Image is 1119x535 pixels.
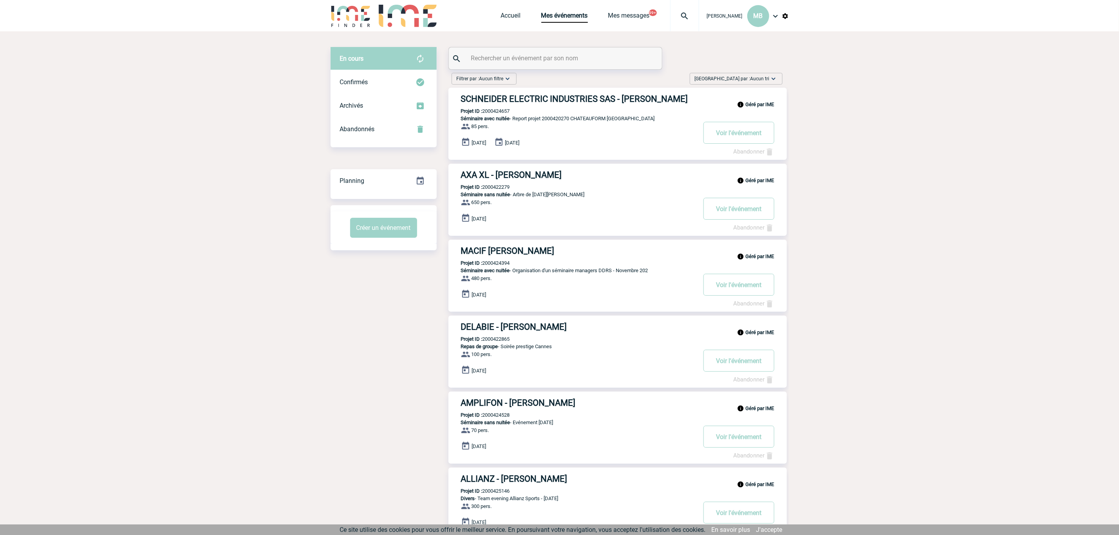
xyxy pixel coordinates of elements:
img: IME-Finder [331,5,371,27]
span: Confirmés [340,78,368,86]
b: Projet ID : [461,336,483,342]
a: J'accepte [756,526,783,533]
span: 70 pers. [472,428,489,434]
button: Voir l'événement [703,274,774,296]
span: 100 pers. [472,352,492,358]
span: En cours [340,55,364,62]
p: - Evénement [DATE] [448,419,696,425]
b: Géré par IME [746,177,774,183]
p: - Team evening Allianz Sports - [DATE] [448,495,696,501]
button: Voir l'événement [703,426,774,448]
a: Abandonner [734,452,774,459]
span: 650 pers. [472,200,492,206]
button: Voir l'événement [703,122,774,144]
h3: AXA XL - [PERSON_NAME] [461,170,696,180]
b: Géré par IME [746,101,774,107]
p: - Arbre de [DATE][PERSON_NAME] [448,192,696,197]
div: Retrouvez ici tous vos événements annulés [331,117,437,141]
p: 2000422865 [448,336,510,342]
p: - Soirée prestige Cannes [448,343,696,349]
span: Aucun filtre [479,76,504,81]
b: Projet ID : [461,488,483,494]
span: Séminaire avec nuitée [461,116,510,121]
button: Voir l'événement [703,502,774,524]
span: Abandonnés [340,125,375,133]
span: [DATE] [472,444,486,450]
a: MACIF [PERSON_NAME] [448,246,787,256]
p: 2000422279 [448,184,510,190]
p: 2000424394 [448,260,510,266]
span: Séminaire avec nuitée [461,267,510,273]
a: ALLIANZ - [PERSON_NAME] [448,474,787,484]
b: Géré par IME [746,481,774,487]
b: Géré par IME [746,253,774,259]
span: 85 pers. [472,124,489,130]
h3: AMPLIFON - [PERSON_NAME] [461,398,696,408]
span: [PERSON_NAME] [707,13,743,19]
button: Voir l'événement [703,350,774,372]
h3: MACIF [PERSON_NAME] [461,246,696,256]
img: baseline_expand_more_white_24dp-b.png [504,75,512,83]
h3: ALLIANZ - [PERSON_NAME] [461,474,696,484]
span: Séminaire sans nuitée [461,192,510,197]
span: [DATE] [472,368,486,374]
input: Rechercher un événement par son nom [469,52,644,64]
button: Voir l'événement [703,198,774,220]
a: DELABIE - [PERSON_NAME] [448,322,787,332]
a: Abandonner [734,224,774,231]
span: [DATE] [505,140,520,146]
div: Retrouvez ici tous vos évènements avant confirmation [331,47,437,70]
img: info_black_24dp.svg [737,329,744,336]
a: Planning [331,169,437,192]
h3: SCHNEIDER ELECTRIC INDUSTRIES SAS - [PERSON_NAME] [461,94,696,104]
h3: DELABIE - [PERSON_NAME] [461,322,696,332]
span: Filtrer par : [457,75,504,83]
span: 480 pers. [472,276,492,282]
span: Ce site utilise des cookies pour vous offrir le meilleur service. En poursuivant votre navigation... [340,526,706,533]
p: - Report projet 2000420270 CHATEAUFORM [GEOGRAPHIC_DATA] [448,116,696,121]
span: Archivés [340,102,363,109]
span: MB [754,12,763,20]
button: 99+ [649,9,657,16]
p: 2000425146 [448,488,510,494]
a: Accueil [501,12,521,23]
span: [DATE] [472,216,486,222]
div: Retrouvez ici tous les événements que vous avez décidé d'archiver [331,94,437,117]
span: [DATE] [472,292,486,298]
span: [DATE] [472,520,486,526]
a: AMPLIFON - [PERSON_NAME] [448,398,787,408]
button: Créer un événement [350,218,417,238]
b: Géré par IME [746,405,774,411]
span: Divers [461,495,475,501]
span: 300 pers. [472,504,492,510]
b: Géré par IME [746,329,774,335]
img: info_black_24dp.svg [737,405,744,412]
span: Planning [340,177,365,184]
a: Mes événements [541,12,588,23]
a: En savoir plus [712,526,750,533]
img: info_black_24dp.svg [737,253,744,260]
span: Aucun tri [750,76,770,81]
a: Mes messages [608,12,650,23]
img: info_black_24dp.svg [737,177,744,184]
img: info_black_24dp.svg [737,481,744,488]
a: SCHNEIDER ELECTRIC INDUSTRIES SAS - [PERSON_NAME] [448,94,787,104]
div: Retrouvez ici tous vos événements organisés par date et état d'avancement [331,169,437,193]
b: Projet ID : [461,184,483,190]
a: Abandonner [734,376,774,383]
a: Abandonner [734,300,774,307]
span: Repas de groupe [461,343,498,349]
span: [DATE] [472,140,486,146]
p: 2000424657 [448,108,510,114]
b: Projet ID : [461,260,483,266]
img: info_black_24dp.svg [737,101,744,108]
b: Projet ID : [461,412,483,418]
img: baseline_expand_more_white_24dp-b.png [770,75,777,83]
a: AXA XL - [PERSON_NAME] [448,170,787,180]
a: Abandonner [734,148,774,155]
span: [GEOGRAPHIC_DATA] par : [695,75,770,83]
p: - Organisation d'un séminaire managers DDRS - Novembre 202 [448,267,696,273]
b: Projet ID : [461,108,483,114]
span: Séminaire sans nuitée [461,419,510,425]
p: 2000424528 [448,412,510,418]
